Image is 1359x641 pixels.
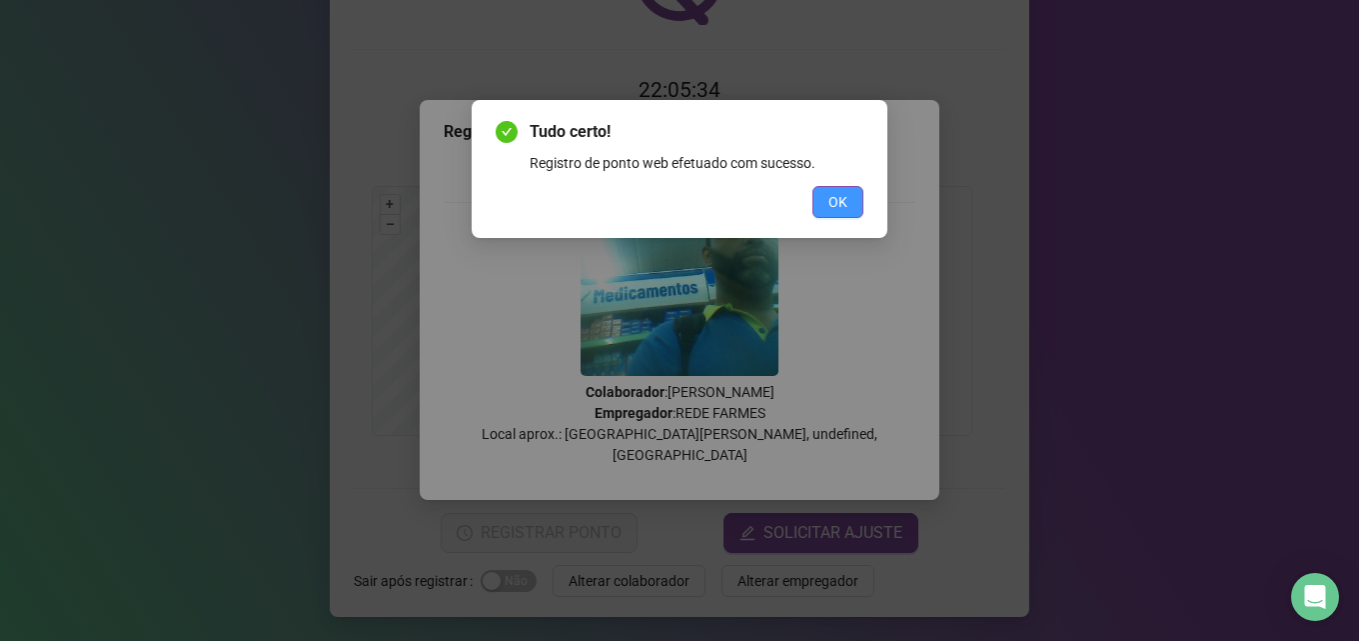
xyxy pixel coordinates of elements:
span: Tudo certo! [530,120,863,144]
span: OK [828,191,847,213]
button: OK [812,186,863,218]
div: Open Intercom Messenger [1291,573,1339,621]
span: check-circle [496,121,518,143]
div: Registro de ponto web efetuado com sucesso. [530,152,863,174]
